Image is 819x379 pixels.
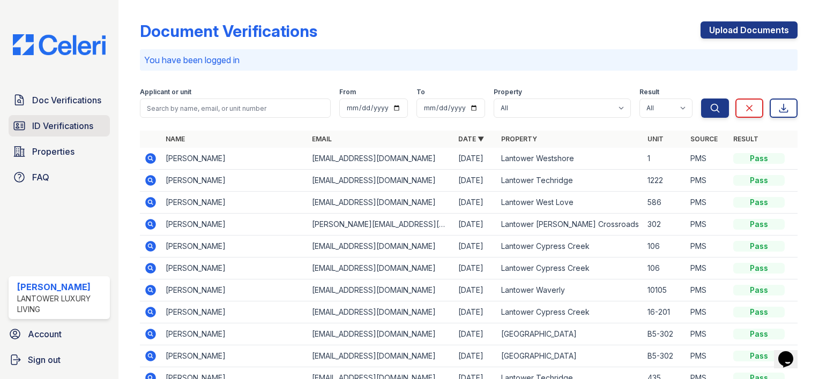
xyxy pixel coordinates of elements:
[9,166,110,188] a: FAQ
[308,214,454,236] td: [PERSON_NAME][EMAIL_ADDRESS][PERSON_NAME][DOMAIN_NAME]
[501,135,537,143] a: Property
[643,279,686,301] td: 10105
[32,94,101,107] span: Doc Verifications
[686,257,729,279] td: PMS
[639,88,659,96] label: Result
[733,285,785,295] div: Pass
[643,257,686,279] td: 106
[733,241,785,252] div: Pass
[308,301,454,323] td: [EMAIL_ADDRESS][DOMAIN_NAME]
[454,345,497,367] td: [DATE]
[17,281,106,293] div: [PERSON_NAME]
[643,214,686,236] td: 302
[339,88,356,96] label: From
[28,328,62,340] span: Account
[647,135,664,143] a: Unit
[454,236,497,257] td: [DATE]
[308,257,454,279] td: [EMAIL_ADDRESS][DOMAIN_NAME]
[733,329,785,339] div: Pass
[497,323,643,345] td: [GEOGRAPHIC_DATA]
[416,88,425,96] label: To
[690,135,718,143] a: Source
[686,301,729,323] td: PMS
[733,197,785,208] div: Pass
[497,279,643,301] td: Lantower Waverly
[454,301,497,323] td: [DATE]
[686,323,729,345] td: PMS
[686,236,729,257] td: PMS
[4,323,114,345] a: Account
[454,323,497,345] td: [DATE]
[161,236,308,257] td: [PERSON_NAME]
[9,89,110,111] a: Doc Verifications
[643,301,686,323] td: 16-201
[643,170,686,192] td: 1222
[733,219,785,230] div: Pass
[733,351,785,361] div: Pass
[643,148,686,170] td: 1
[643,236,686,257] td: 106
[28,353,61,366] span: Sign out
[497,257,643,279] td: Lantower Cypress Creek
[497,301,643,323] td: Lantower Cypress Creek
[733,153,785,164] div: Pass
[454,214,497,236] td: [DATE]
[497,345,643,367] td: [GEOGRAPHIC_DATA]
[701,21,798,39] a: Upload Documents
[161,148,308,170] td: [PERSON_NAME]
[161,279,308,301] td: [PERSON_NAME]
[32,171,49,184] span: FAQ
[494,88,522,96] label: Property
[454,170,497,192] td: [DATE]
[161,257,308,279] td: [PERSON_NAME]
[161,345,308,367] td: [PERSON_NAME]
[4,34,114,55] img: CE_Logo_Blue-a8612792a0a2168367f1c8372b55b34899dd931a85d93a1a3d3e32e68fde9ad4.png
[643,323,686,345] td: B5-302
[686,192,729,214] td: PMS
[140,21,317,41] div: Document Verifications
[32,119,93,132] span: ID Verifications
[166,135,185,143] a: Name
[497,192,643,214] td: Lantower West Love
[454,257,497,279] td: [DATE]
[686,148,729,170] td: PMS
[308,279,454,301] td: [EMAIL_ADDRESS][DOMAIN_NAME]
[497,214,643,236] td: Lantower [PERSON_NAME] Crossroads
[308,236,454,257] td: [EMAIL_ADDRESS][DOMAIN_NAME]
[454,148,497,170] td: [DATE]
[497,148,643,170] td: Lantower Westshore
[308,148,454,170] td: [EMAIL_ADDRESS][DOMAIN_NAME]
[643,345,686,367] td: B5-302
[774,336,808,368] iframe: chat widget
[144,54,793,66] p: You have been logged in
[686,345,729,367] td: PMS
[9,115,110,137] a: ID Verifications
[454,192,497,214] td: [DATE]
[161,170,308,192] td: [PERSON_NAME]
[161,323,308,345] td: [PERSON_NAME]
[9,141,110,162] a: Properties
[686,279,729,301] td: PMS
[733,135,758,143] a: Result
[161,214,308,236] td: [PERSON_NAME]
[4,349,114,370] a: Sign out
[161,301,308,323] td: [PERSON_NAME]
[308,345,454,367] td: [EMAIL_ADDRESS][DOMAIN_NAME]
[497,170,643,192] td: Lantower Techridge
[32,145,75,158] span: Properties
[312,135,332,143] a: Email
[458,135,484,143] a: Date ▼
[140,98,331,118] input: Search by name, email, or unit number
[686,214,729,236] td: PMS
[733,307,785,317] div: Pass
[17,293,106,315] div: Lantower Luxury Living
[161,192,308,214] td: [PERSON_NAME]
[308,323,454,345] td: [EMAIL_ADDRESS][DOMAIN_NAME]
[308,170,454,192] td: [EMAIL_ADDRESS][DOMAIN_NAME]
[643,192,686,214] td: 586
[308,192,454,214] td: [EMAIL_ADDRESS][DOMAIN_NAME]
[140,88,191,96] label: Applicant or unit
[733,175,785,186] div: Pass
[733,263,785,274] div: Pass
